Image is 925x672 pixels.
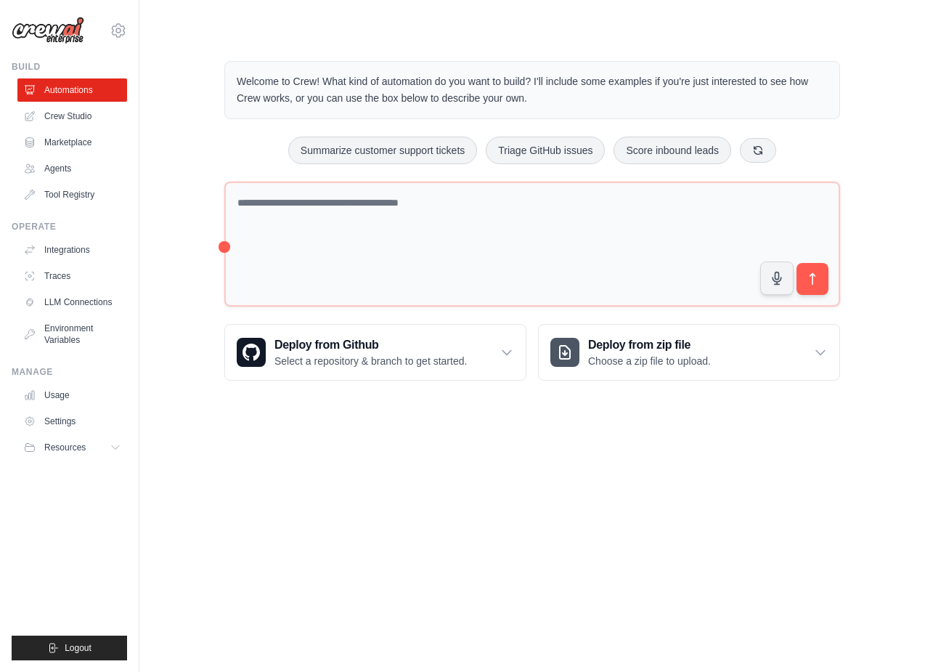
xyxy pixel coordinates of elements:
a: LLM Connections [17,291,127,314]
a: Integrations [17,238,127,262]
h3: Deploy from Github [274,336,467,354]
button: Triage GitHub issues [486,137,605,164]
img: Logo [12,17,84,44]
button: Summarize customer support tickets [288,137,477,164]
a: Automations [17,78,127,102]
a: Marketplace [17,131,127,154]
span: Logout [65,642,91,654]
div: Manage [12,366,127,378]
a: Crew Studio [17,105,127,128]
a: Traces [17,264,127,288]
p: Welcome to Crew! What kind of automation do you want to build? I'll include some examples if you'... [237,73,828,107]
a: Environment Variables [17,317,127,352]
a: Tool Registry [17,183,127,206]
a: Settings [17,410,127,433]
a: Usage [17,384,127,407]
button: Resources [17,436,127,459]
button: Score inbound leads [614,137,731,164]
p: Select a repository & branch to get started. [274,354,467,368]
div: Operate [12,221,127,232]
p: Choose a zip file to upload. [588,354,711,368]
h3: Deploy from zip file [588,336,711,354]
button: Logout [12,636,127,660]
a: Agents [17,157,127,180]
span: Resources [44,442,86,453]
div: Build [12,61,127,73]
